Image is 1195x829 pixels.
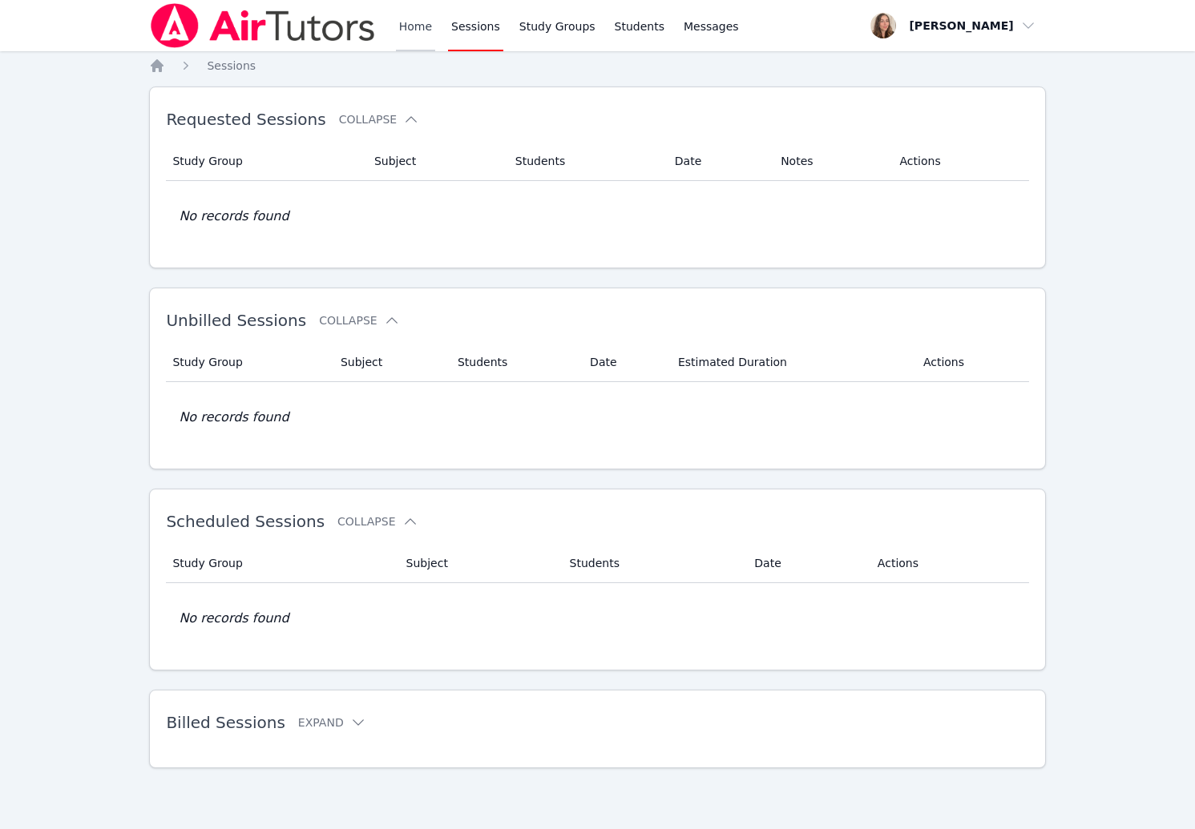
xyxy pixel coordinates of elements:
button: Collapse [339,111,419,127]
span: Sessions [207,59,256,72]
span: Requested Sessions [166,110,325,129]
td: No records found [166,181,1028,252]
button: Collapse [337,513,418,529]
span: Billed Sessions [166,713,285,732]
button: Collapse [319,312,399,328]
img: Air Tutors [149,3,376,48]
button: Expand [298,714,366,730]
th: Study Group [166,343,331,382]
th: Date [580,343,668,382]
a: Sessions [207,58,256,74]
span: Unbilled Sessions [166,311,306,330]
th: Date [665,142,771,181]
th: Date [745,544,868,583]
th: Estimated Duration [668,343,914,382]
span: Scheduled Sessions [166,512,325,531]
th: Actions [890,142,1029,181]
td: No records found [166,382,1028,453]
th: Study Group [166,142,365,181]
nav: Breadcrumb [149,58,1045,74]
th: Study Group [166,544,396,583]
th: Subject [365,142,506,181]
td: No records found [166,583,1028,654]
th: Actions [868,544,1029,583]
th: Students [506,142,665,181]
span: Messages [684,18,739,34]
th: Actions [914,343,1029,382]
th: Subject [331,343,448,382]
th: Notes [771,142,890,181]
th: Students [560,544,745,583]
th: Subject [397,544,560,583]
th: Students [448,343,580,382]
